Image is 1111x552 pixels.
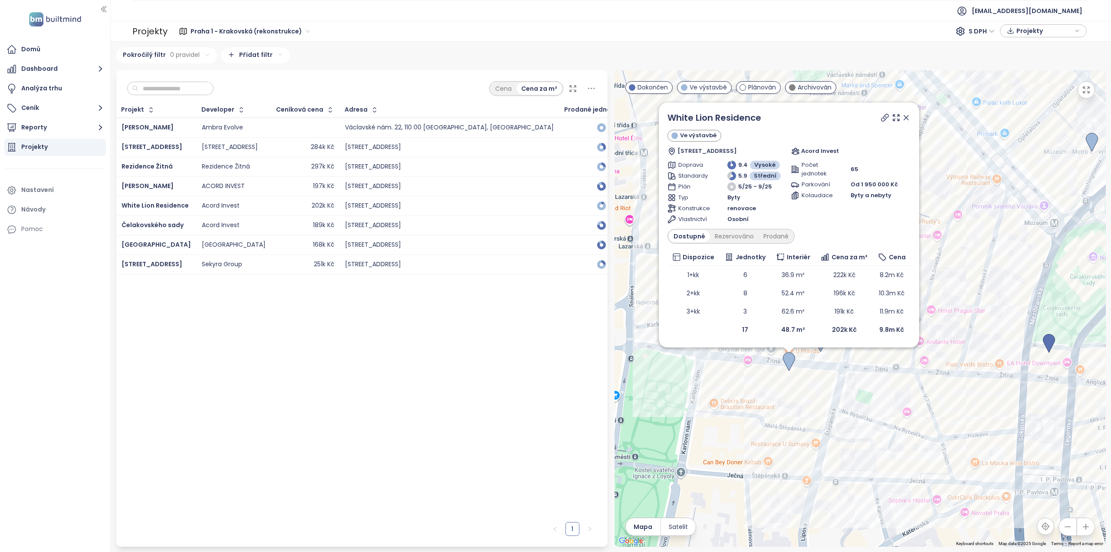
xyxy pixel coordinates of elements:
[311,143,334,151] div: 284k Kč
[678,204,708,213] span: Konstrukce
[690,83,727,92] span: Ve výstavbě
[4,60,106,78] button: Dashboard
[833,271,855,279] span: 222k Kč
[667,112,761,124] a: White Lion Residence
[122,123,174,132] a: [PERSON_NAME]
[759,230,793,242] div: Prodané
[850,180,897,188] span: Od 1 950 000 Kč
[727,193,740,202] span: Byty
[617,535,645,547] a: Open this area in Google Maps (opens a new window)
[202,202,240,210] div: Acord Invest
[738,182,772,191] span: 5/25 - 9/25
[191,25,310,38] span: Praha 1 - Krakovská (rekonstrukce)
[880,307,904,316] span: 11.9m Kč
[879,325,904,334] b: 9.8m Kč
[276,107,323,112] div: Ceníková cena
[669,522,688,532] span: Satelit
[312,202,334,210] div: 202k Kč
[626,518,661,535] button: Mapa
[678,215,708,224] span: Vlastnictví
[345,241,401,249] div: [STREET_ADDRESS]
[4,182,106,199] a: Nastavení
[122,142,182,151] a: [STREET_ADDRESS]
[956,541,993,547] button: Keyboard shortcuts
[122,201,189,210] a: White Lion Residence
[345,107,368,112] div: Adresa
[1016,24,1072,37] span: Projekty
[678,193,708,202] span: Typ
[835,307,854,316] span: 191k Kč
[748,83,776,92] span: Plánován
[677,147,736,155] span: [STREET_ADDRESS]
[801,191,831,200] span: Kolaudace
[564,107,621,112] span: Prodané jednotky
[313,182,334,190] div: 197k Kč
[680,131,716,140] span: Ve výstavbě
[122,260,182,268] span: [STREET_ADDRESS]
[801,180,831,189] span: Parkování
[617,535,645,547] img: Google
[202,163,250,171] div: Rezidence Žitná
[801,147,838,155] span: Acord Invest
[121,107,144,112] div: Projekt
[202,182,245,190] div: ACORD INVEST
[1051,541,1063,546] a: Terms (opens in new tab)
[122,162,173,171] a: Rezidence Žitná
[4,221,106,238] div: Pomoc
[999,541,1046,546] span: Map data ©2025 Google
[202,221,240,229] div: Acord Invest
[781,325,805,334] b: 48.7 m²
[21,142,48,152] div: Projekty
[727,204,756,213] span: renovace
[4,119,106,136] button: Reporty
[667,284,720,302] td: 2+kk
[4,99,106,117] button: Ceník
[21,83,62,94] div: Analýza trhu
[548,522,562,536] li: Předchozí strana
[583,522,597,536] button: right
[969,25,995,38] span: S DPH
[122,221,184,229] a: Čelakovského sady
[170,50,200,59] span: 0 pravidel
[345,202,401,210] div: [STREET_ADDRESS]
[888,252,905,262] span: Cena
[122,182,174,190] a: [PERSON_NAME]
[21,44,40,55] div: Domů
[345,163,401,171] div: [STREET_ADDRESS]
[313,221,334,229] div: 189k Kč
[738,172,747,180] span: 5.9
[4,201,106,218] a: Návody
[727,215,749,224] span: Osobní
[832,252,868,262] span: Cena za m²
[880,271,904,279] span: 8.2m Kč
[850,165,858,174] span: 65
[786,252,810,262] span: Interiér
[516,83,562,95] div: Cena za m²
[879,289,904,297] span: 10.3m Kč
[345,182,401,190] div: [STREET_ADDRESS]
[345,261,401,268] div: [STREET_ADDRESS]
[678,161,708,169] span: Doprava
[710,230,759,242] div: Rezervováno
[552,526,558,532] span: left
[833,289,855,297] span: 196k Kč
[311,163,334,171] div: 297k Kč
[201,107,234,112] div: Developer
[4,41,106,58] a: Domů
[801,161,831,178] span: Počet jednotek
[736,252,766,262] span: Jednotky
[771,284,815,302] td: 52.4 m²
[21,224,43,235] div: Pomoc
[202,124,243,132] div: Ambra Evolve
[122,240,191,249] span: [GEOGRAPHIC_DATA]
[1068,541,1103,546] a: Report a map error
[667,266,720,284] td: 1+kk
[719,266,770,284] td: 6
